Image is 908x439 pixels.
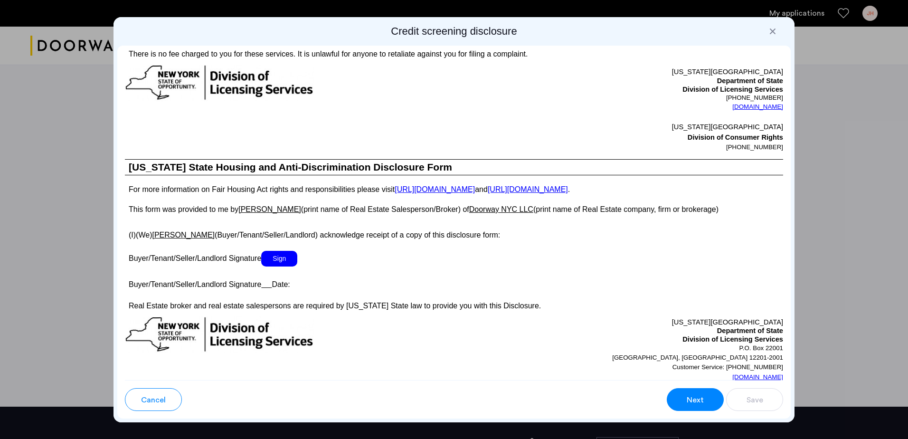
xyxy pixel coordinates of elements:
p: Division of Consumer Rights [454,132,783,143]
span: Cancel [141,394,166,406]
a: [URL][DOMAIN_NAME] [395,185,475,193]
u: [PERSON_NAME] [238,205,301,213]
p: [US_STATE][GEOGRAPHIC_DATA] [454,65,783,77]
span: Sign [261,251,297,267]
p: Division of Licensing Services [454,335,783,344]
p: [GEOGRAPHIC_DATA], [GEOGRAPHIC_DATA] 12201-2001 [454,353,783,363]
p: For more information on Fair Housing Act rights and responsibilities please visit and . [125,185,783,193]
button: button [726,388,783,411]
a: [URL][DOMAIN_NAME] [488,185,568,193]
img: new-york-logo.png [125,316,314,353]
p: This form was provided to me by (print name of Real Estate Salesperson/Broker) of (print name of ... [125,204,783,215]
p: There is no fee charged to you for these services. It is unlawful for anyone to retaliate against... [125,42,783,60]
img: new-york-logo.png [125,65,314,101]
p: P.O. Box 22001 [454,344,783,353]
h2: Credit screening disclosure [117,25,791,38]
p: Division of Licensing Services [454,86,783,94]
p: [US_STATE][GEOGRAPHIC_DATA] [454,316,783,327]
h1: [US_STATE] State Housing and Anti-Discrimination Disclosure Form [125,160,783,175]
p: Real Estate broker and real estate salespersons are required by [US_STATE] State law to provide y... [125,300,783,312]
p: [PHONE_NUMBER] [454,94,783,102]
u: [PERSON_NAME] [152,231,215,239]
p: [US_STATE][GEOGRAPHIC_DATA] [454,122,783,132]
a: [DOMAIN_NAME] [732,102,783,112]
p: Department of State [454,327,783,335]
span: Buyer/Tenant/Seller/Landlord Signature [129,254,261,262]
p: [PHONE_NUMBER] [454,143,783,152]
p: (I)(We) (Buyer/Tenant/Seller/Landlord) acknowledge receipt of a copy of this disclosure form: [125,225,783,241]
a: [DOMAIN_NAME] [732,372,783,382]
span: Save [747,394,763,406]
p: Department of State [454,77,783,86]
p: Buyer/Tenant/Seller/Landlord Signature Date: [125,277,783,290]
p: Customer Service: [PHONE_NUMBER] [454,363,783,372]
u: Doorway NYC LLC [469,205,533,213]
button: button [667,388,724,411]
button: button [125,388,182,411]
span: Next [687,394,704,406]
